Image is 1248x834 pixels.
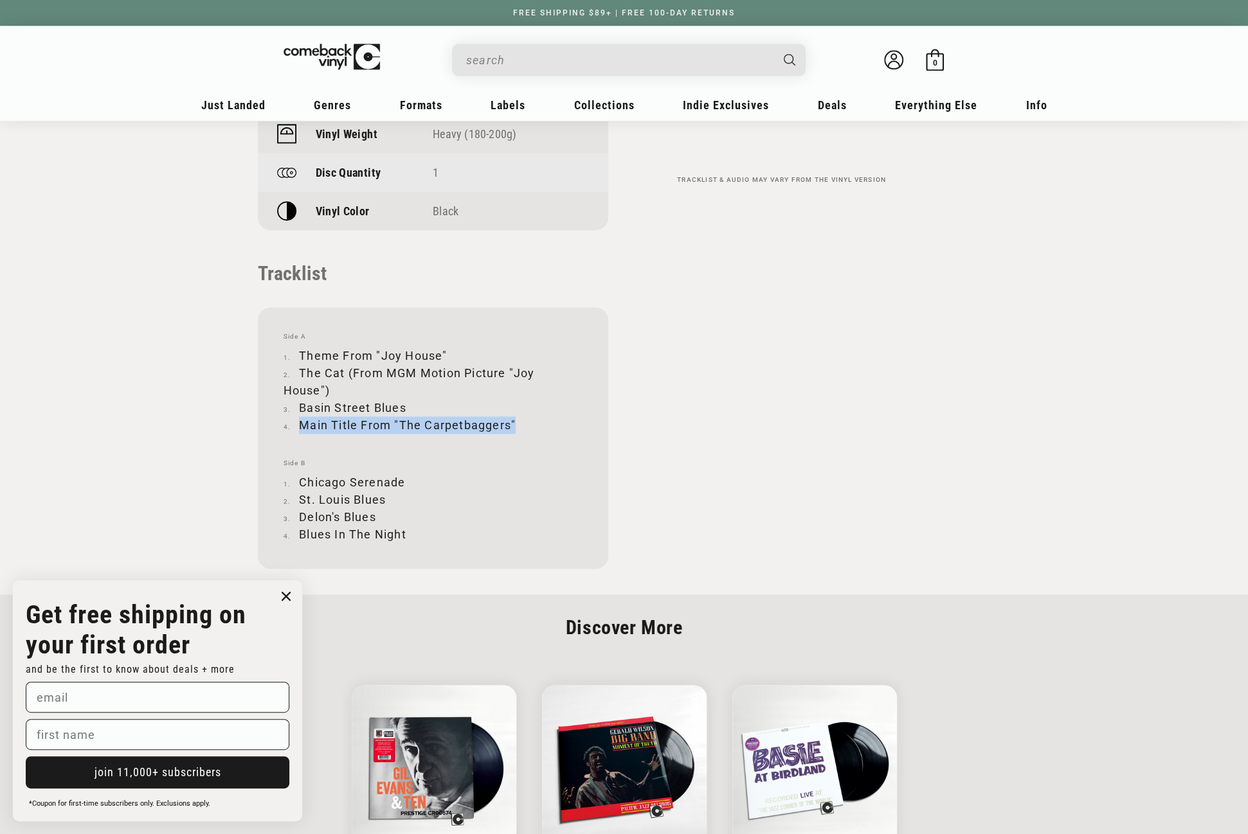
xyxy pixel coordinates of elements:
button: join 11,000+ subscribers [26,756,289,788]
span: 0 [932,58,937,67]
a: Heavy (180-200g) [433,127,516,141]
li: Basin Street Blues [284,399,583,416]
li: Chicago Serenade [284,474,583,491]
li: St. Louis Blues [284,491,583,508]
a: FREE SHIPPING $89+ | FREE 100-DAY RETURNS [500,8,748,17]
span: Black [433,204,458,218]
button: Close dialog [276,587,296,606]
span: 1 [433,166,439,179]
span: Collections [574,98,635,112]
p: Disc Quantity [316,166,381,179]
input: When autocomplete results are available use up and down arrows to review and enter to select [466,47,771,73]
li: Delon's Blues [284,508,583,526]
strong: Get free shipping on your first order [26,599,246,660]
p: Tracklist [258,262,608,285]
span: *Coupon for first-time subscribers only. Exclusions apply. [29,799,210,808]
input: email [26,682,289,713]
li: The Cat (From MGM Motion Picture "Joy House") [284,364,583,399]
li: Blues In The Night [284,526,583,543]
span: Info [1026,98,1047,112]
button: Search [772,44,807,76]
span: Indie Exclusives [683,98,769,112]
span: Genres [314,98,351,112]
span: Just Landed [201,98,266,112]
div: Search [452,44,806,76]
span: Everything Else [895,98,977,112]
span: and be the first to know about deals + more [26,663,235,675]
li: Theme From "Joy House" [284,347,583,364]
p: Tracklist & audio may vary from the vinyl version [640,176,923,184]
li: Main Title From "The Carpetbaggers" [284,416,583,434]
span: Labels [491,98,525,112]
p: Vinyl Weight [316,127,377,141]
span: Formats [400,98,442,112]
span: Side B [284,459,583,467]
span: Deals [818,98,847,112]
p: Vinyl Color [316,204,370,218]
span: Side A [284,333,583,341]
input: first name [26,719,289,750]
